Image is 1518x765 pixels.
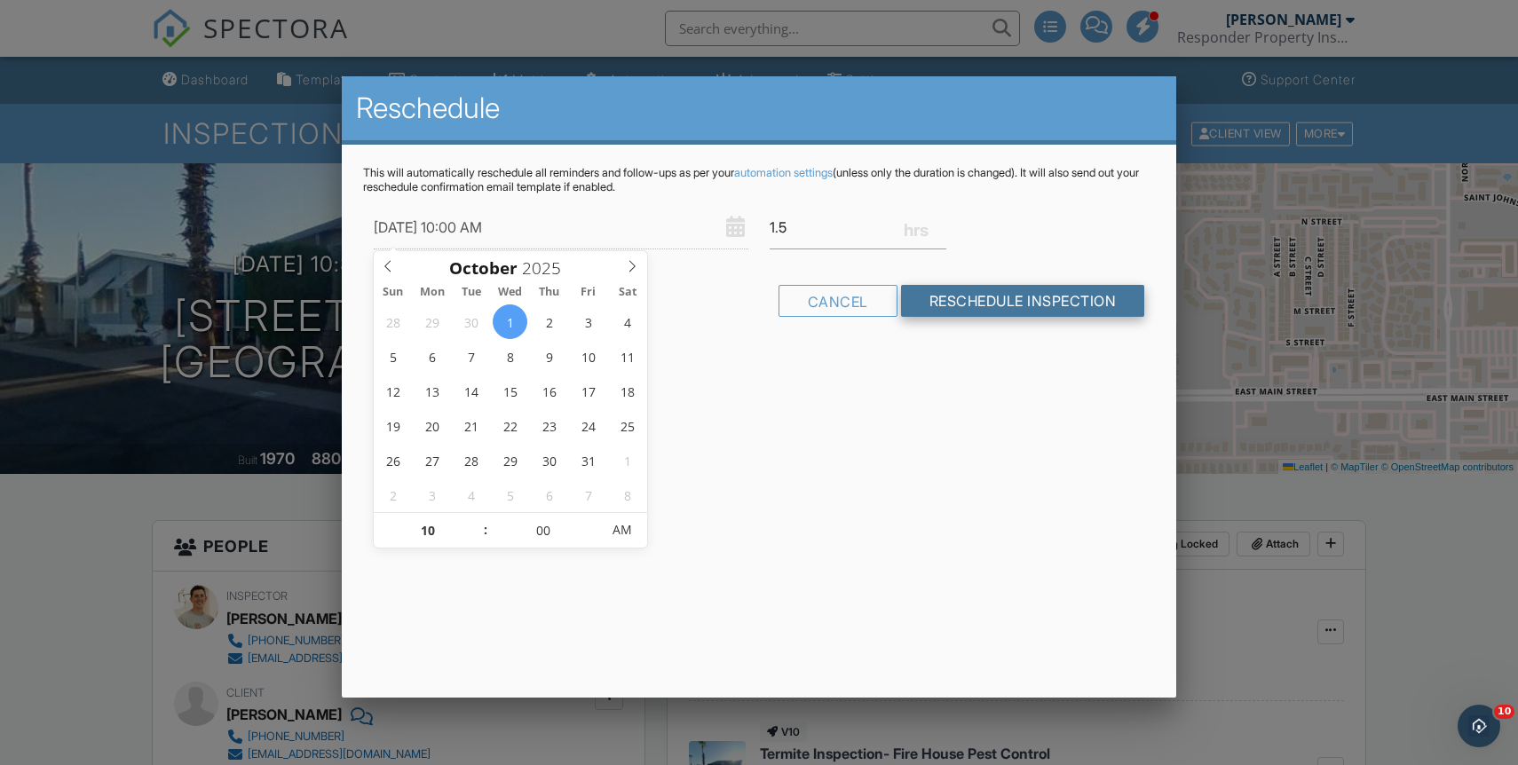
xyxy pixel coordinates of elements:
[415,304,449,339] span: September 29, 2025
[493,339,527,374] span: October 8, 2025
[454,443,488,477] span: October 28, 2025
[363,166,1156,194] p: This will automatically reschedule all reminders and follow-ups as per your (unless only the dura...
[454,374,488,408] span: October 14, 2025
[415,477,449,512] span: November 3, 2025
[610,443,644,477] span: November 1, 2025
[779,285,897,317] div: Cancel
[610,477,644,512] span: November 8, 2025
[493,408,527,443] span: October 22, 2025
[376,374,410,408] span: October 12, 2025
[452,287,491,298] span: Tue
[532,408,566,443] span: October 23, 2025
[610,304,644,339] span: October 4, 2025
[374,513,483,548] input: Scroll to increment
[449,260,518,277] span: Scroll to increment
[532,304,566,339] span: October 2, 2025
[493,443,527,477] span: October 29, 2025
[488,513,597,548] input: Scroll to increment
[415,339,449,374] span: October 6, 2025
[532,477,566,512] span: November 6, 2025
[571,339,605,374] span: October 10, 2025
[376,443,410,477] span: October 26, 2025
[569,287,608,298] span: Fri
[571,443,605,477] span: October 31, 2025
[376,408,410,443] span: October 19, 2025
[413,287,452,298] span: Mon
[491,287,530,298] span: Wed
[415,443,449,477] span: October 27, 2025
[532,443,566,477] span: October 30, 2025
[518,256,576,280] input: Scroll to increment
[571,304,605,339] span: October 3, 2025
[493,304,527,339] span: October 1, 2025
[415,408,449,443] span: October 20, 2025
[610,408,644,443] span: October 25, 2025
[376,339,410,374] span: October 5, 2025
[532,374,566,408] span: October 16, 2025
[571,408,605,443] span: October 24, 2025
[597,512,646,548] span: Click to toggle
[901,285,1145,317] input: Reschedule Inspection
[532,339,566,374] span: October 9, 2025
[376,304,410,339] span: September 28, 2025
[571,374,605,408] span: October 17, 2025
[493,374,527,408] span: October 15, 2025
[530,287,569,298] span: Thu
[483,512,488,548] span: :
[374,287,413,298] span: Sun
[356,91,1163,126] h2: Reschedule
[454,304,488,339] span: September 30, 2025
[454,477,488,512] span: November 4, 2025
[415,374,449,408] span: October 13, 2025
[1494,705,1514,719] span: 10
[610,374,644,408] span: October 18, 2025
[571,477,605,512] span: November 7, 2025
[454,339,488,374] span: October 7, 2025
[376,477,410,512] span: November 2, 2025
[734,166,833,179] a: automation settings
[610,339,644,374] span: October 11, 2025
[608,287,647,298] span: Sat
[454,408,488,443] span: October 21, 2025
[493,477,527,512] span: November 5, 2025
[1458,705,1500,747] iframe: Intercom live chat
